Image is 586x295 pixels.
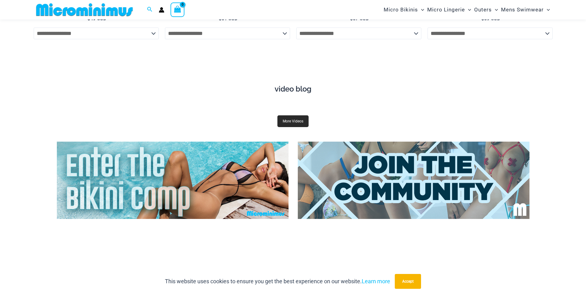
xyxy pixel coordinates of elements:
nav: Site Navigation [381,1,553,19]
img: Join Community 2 [298,142,529,219]
p: This website uses cookies to ensure you get the best experience on our website. [165,277,390,286]
a: Mens SwimwearMenu ToggleMenu Toggle [500,2,551,18]
a: Learn more [362,278,390,284]
span: Micro Lingerie [427,2,465,18]
span: Outers [474,2,492,18]
h4: video blog [38,85,548,94]
img: Enter Bikini Comp [57,142,289,219]
a: More Videos [277,115,309,127]
a: Search icon link [147,6,153,14]
a: OutersMenu ToggleMenu Toggle [473,2,500,18]
a: Micro BikinisMenu ToggleMenu Toggle [382,2,426,18]
button: Accept [395,274,421,289]
a: Micro LingerieMenu ToggleMenu Toggle [426,2,473,18]
span: Menu Toggle [418,2,424,18]
span: Mens Swimwear [501,2,544,18]
span: Menu Toggle [492,2,498,18]
a: Account icon link [159,7,164,13]
span: Menu Toggle [544,2,550,18]
span: Micro Bikinis [384,2,418,18]
img: MM SHOP LOGO FLAT [34,3,135,17]
span: Menu Toggle [465,2,471,18]
a: View Shopping Cart, empty [171,2,185,17]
